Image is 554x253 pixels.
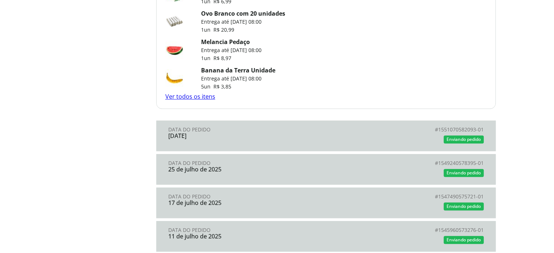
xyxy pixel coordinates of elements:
[201,18,285,25] p: Entrega até [DATE] 08:00
[213,26,234,33] span: R$ 20,99
[447,170,481,176] span: Enviando pedido
[201,55,213,62] span: 1 un
[165,92,215,100] a: Ver todos os itens
[447,237,481,243] span: Enviando pedido
[201,66,275,74] a: Banana da Terra Unidade
[326,127,484,133] div: # 1551070582093-01
[201,26,213,33] span: 1 un
[168,166,326,173] div: 25 de julho de 2025
[213,55,231,62] span: R$ 8,97
[165,69,184,87] img: Banana da Terra Unidade
[201,47,262,54] p: Entrega até [DATE] 08:00
[168,160,326,166] div: Data do Pedido
[326,194,484,199] div: # 1547490575721-01
[201,75,275,82] p: Entrega até [DATE] 08:00
[168,133,326,139] div: [DATE]
[201,9,285,17] a: Ovo Branco com 20 unidades
[168,194,326,199] div: Data do Pedido
[168,233,326,240] div: 11 de julho de 2025
[168,199,326,206] div: 17 de julho de 2025
[201,38,250,46] a: Melancia Pedaço
[168,227,326,233] div: Data do Pedido
[168,127,326,133] div: Data do Pedido
[201,83,213,90] span: 5 un
[447,136,481,142] span: Enviando pedido
[165,12,184,31] img: Ovo Branco com 20 unidades
[326,227,484,233] div: # 1545960573276-01
[213,83,231,90] span: R$ 3,85
[156,120,496,151] a: Data do Pedido[DATE]#1551070582093-01Enviando pedido
[156,221,496,252] a: Data do Pedido11 de julho de 2025#1545960573276-01Enviando pedido
[165,41,184,59] img: Melancia Pedaço
[447,203,481,209] span: Enviando pedido
[156,154,496,185] a: Data do Pedido25 de julho de 2025#1549240578395-01Enviando pedido
[156,187,496,218] a: Data do Pedido17 de julho de 2025#1547490575721-01Enviando pedido
[326,160,484,166] div: # 1549240578395-01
